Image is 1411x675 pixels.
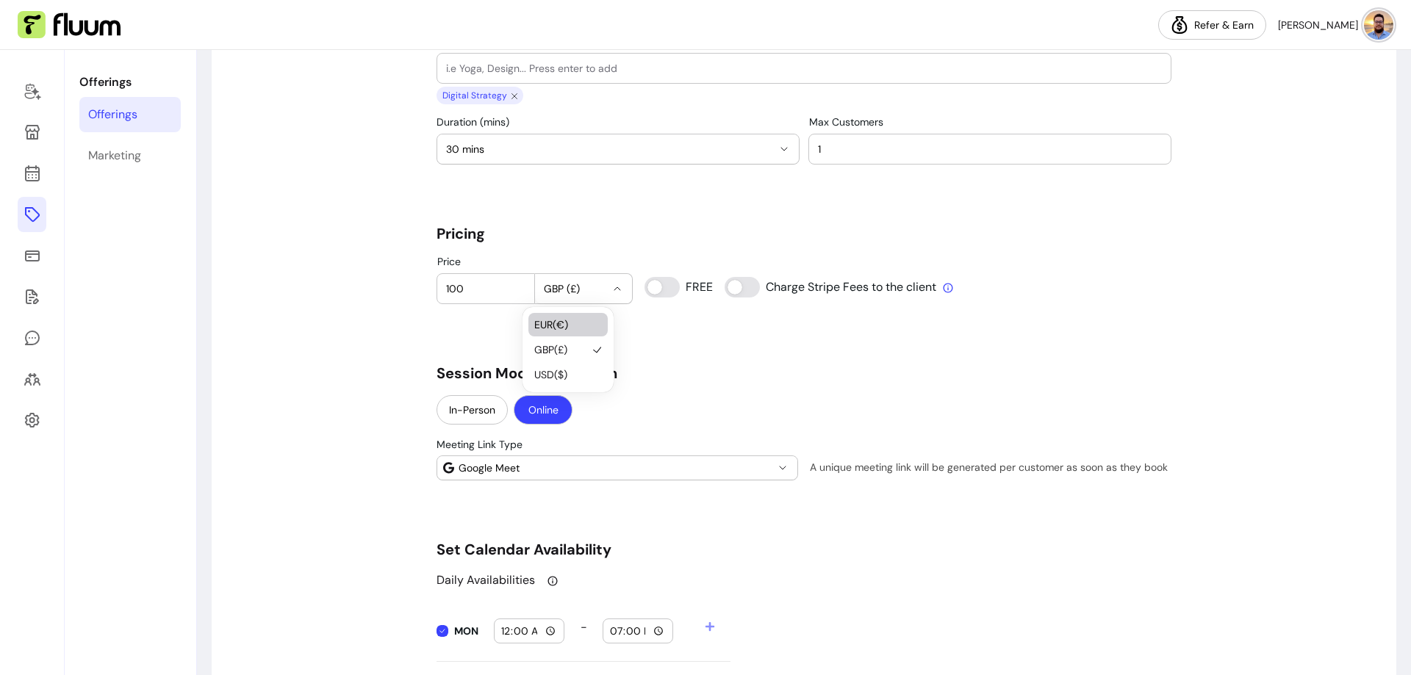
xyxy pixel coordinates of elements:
[18,115,46,150] a: Storefront
[1158,10,1266,40] a: Refer & Earn
[79,73,181,91] p: Offerings
[809,115,883,129] span: Max Customers
[18,279,46,314] a: Forms
[437,571,535,589] p: Daily Availabilities
[581,618,603,643] span: -
[79,138,181,173] a: Marketing
[514,395,572,425] button: Online
[446,142,772,156] span: 30 mins
[534,342,587,357] span: GBP ( £ )
[544,281,606,296] span: GBP (£)
[79,97,181,132] a: Offerings
[459,461,774,475] span: Google Meet
[446,61,1162,76] input: Tags
[18,73,46,109] a: Home
[645,277,712,297] input: FREE
[534,367,587,382] span: USD ( $ )
[810,460,1171,480] p: A unique meeting link will be generated per customer as soon as they book
[437,115,515,129] label: Duration (mins)
[437,539,1171,560] h5: Set Calendar Availability
[88,106,137,123] div: Offerings
[18,320,46,355] a: My Messages
[18,361,46,397] a: Clients
[437,223,1171,244] h5: Pricing
[818,142,1162,156] input: Max Customers
[1364,10,1393,40] img: avatar
[509,87,520,104] span: close chip
[18,197,46,232] a: Offerings
[18,156,46,191] a: Calendar
[1278,18,1358,32] span: [PERSON_NAME]
[725,277,937,297] input: Charge Stripe Fees to the client
[437,395,508,425] button: In-Person
[437,363,1171,383] h5: Session Mode & Location
[439,90,509,101] span: Digital Strategy
[437,613,491,649] input: MON
[18,238,46,273] a: Sales
[534,317,587,332] span: EUR ( € )
[18,403,46,438] a: Settings
[88,147,141,165] div: Marketing
[18,11,121,39] img: Fluum Logo
[437,255,461,268] span: Price
[446,281,525,296] input: Price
